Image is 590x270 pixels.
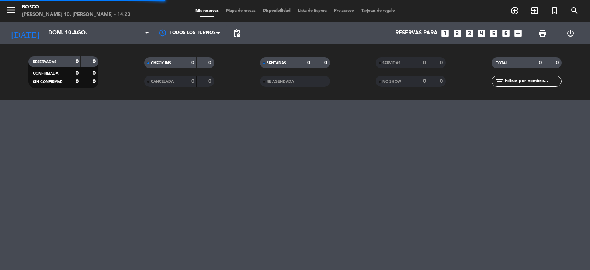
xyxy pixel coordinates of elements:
strong: 0 [208,79,213,84]
i: search [570,6,579,15]
strong: 0 [307,60,310,65]
span: print [538,29,547,38]
strong: 0 [93,71,97,76]
i: looks_5 [489,28,499,38]
i: arrow_drop_down [69,29,77,38]
strong: 0 [556,60,560,65]
i: looks_6 [501,28,511,38]
strong: 0 [93,59,97,64]
span: TOTAL [496,61,507,65]
span: SENTADAS [267,61,286,65]
strong: 0 [191,60,194,65]
span: Reservas para [395,30,438,37]
span: Pre-acceso [330,9,358,13]
span: CONFIRMADA [33,72,58,75]
input: Filtrar por nombre... [504,77,561,85]
span: CANCELADA [151,80,174,83]
div: [PERSON_NAME] 10. [PERSON_NAME] - 14:23 [22,11,131,18]
span: RE AGENDADA [267,80,294,83]
span: SIN CONFIRMAR [33,80,62,84]
i: add_box [513,28,523,38]
span: SERVIDAS [382,61,400,65]
i: add_circle_outline [510,6,519,15]
button: menu [6,4,17,18]
i: looks_two [452,28,462,38]
strong: 0 [76,79,79,84]
i: menu [6,4,17,16]
strong: 0 [440,79,444,84]
strong: 0 [440,60,444,65]
i: filter_list [495,77,504,86]
span: CHECK INS [151,61,171,65]
strong: 0 [76,59,79,64]
span: pending_actions [232,29,241,38]
i: looks_4 [477,28,486,38]
span: Disponibilidad [259,9,294,13]
i: looks_one [440,28,450,38]
span: Tarjetas de regalo [358,9,399,13]
strong: 0 [324,60,329,65]
strong: 0 [423,79,426,84]
span: Mis reservas [192,9,222,13]
span: Lista de Espera [294,9,330,13]
i: exit_to_app [530,6,539,15]
strong: 0 [76,71,79,76]
div: LOG OUT [556,22,584,44]
i: power_settings_new [566,29,575,38]
strong: 0 [208,60,213,65]
i: [DATE] [6,25,45,41]
strong: 0 [191,79,194,84]
i: turned_in_not [550,6,559,15]
strong: 0 [539,60,542,65]
div: Bosco [22,4,131,11]
i: looks_3 [465,28,474,38]
strong: 0 [93,79,97,84]
span: NO SHOW [382,80,401,83]
strong: 0 [423,60,426,65]
span: RESERVADAS [33,60,56,64]
span: Mapa de mesas [222,9,259,13]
